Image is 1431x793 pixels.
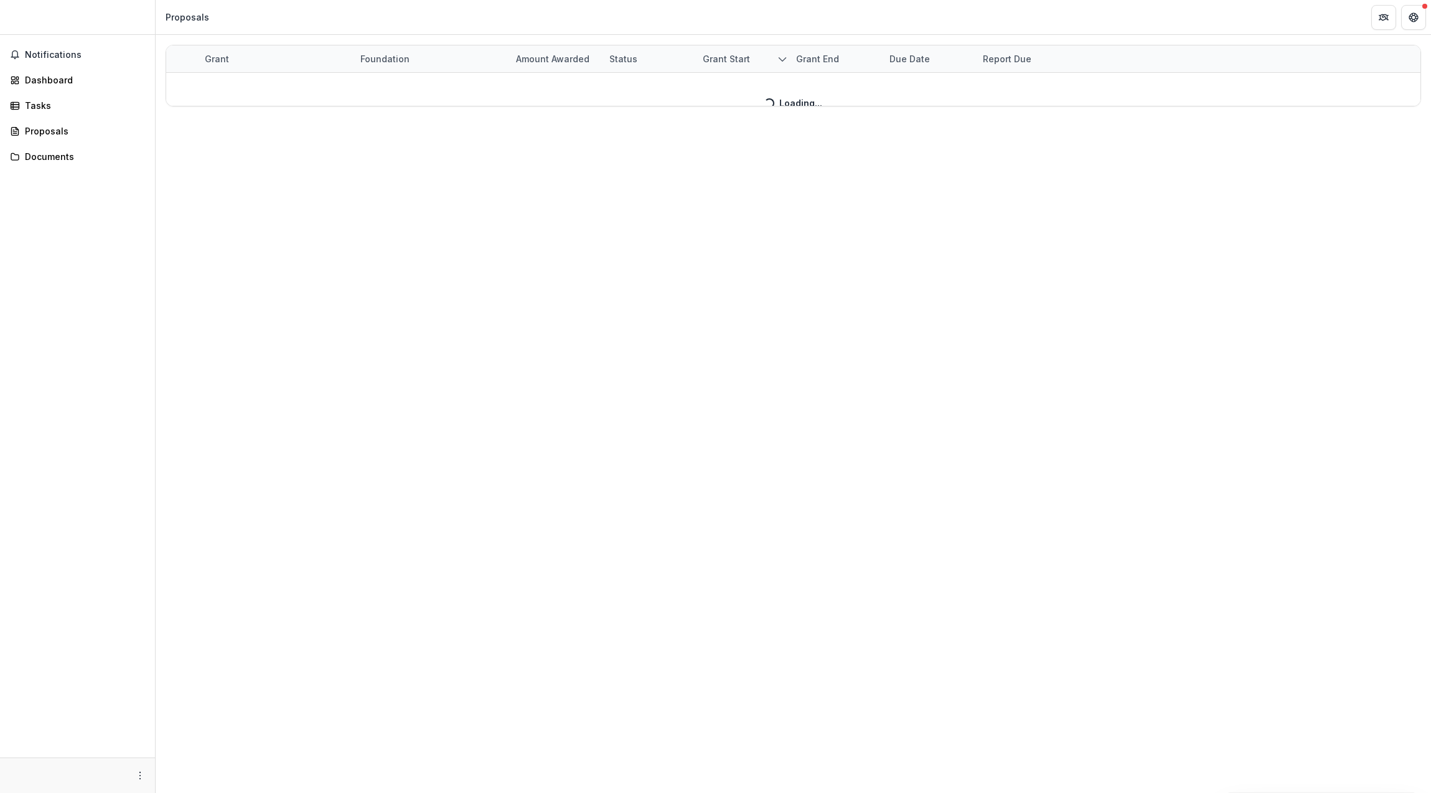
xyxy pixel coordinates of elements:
[25,99,140,112] div: Tasks
[5,70,150,90] a: Dashboard
[25,50,145,60] span: Notifications
[5,95,150,116] a: Tasks
[161,8,214,26] nav: breadcrumb
[25,150,140,163] div: Documents
[5,146,150,167] a: Documents
[5,121,150,141] a: Proposals
[1371,5,1396,30] button: Partners
[25,124,140,138] div: Proposals
[25,73,140,87] div: Dashboard
[133,768,148,783] button: More
[166,11,209,24] div: Proposals
[1401,5,1426,30] button: Get Help
[5,45,150,65] button: Notifications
